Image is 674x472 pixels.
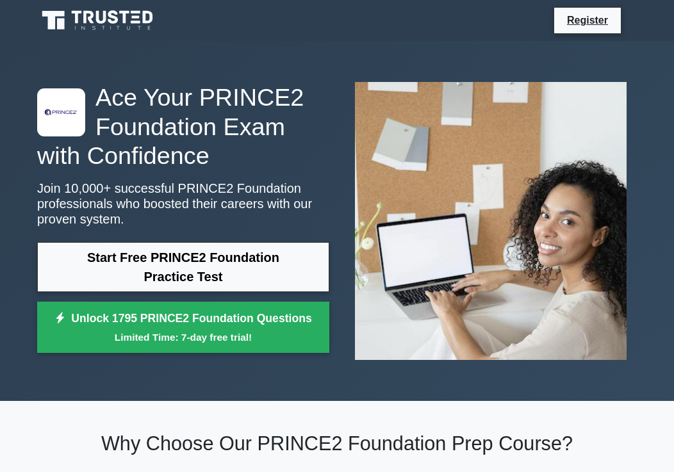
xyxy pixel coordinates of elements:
[37,181,329,227] p: Join 10,000+ successful PRINCE2 Foundation professionals who boosted their careers with our prove...
[53,330,313,345] small: Limited Time: 7-day free trial!
[559,12,616,28] a: Register
[37,432,637,455] h2: Why Choose Our PRINCE2 Foundation Prep Course?
[37,302,329,353] a: Unlock 1795 PRINCE2 Foundation QuestionsLimited Time: 7-day free trial!
[37,242,329,292] a: Start Free PRINCE2 Foundation Practice Test
[37,83,329,170] h1: Ace Your PRINCE2 Foundation Exam with Confidence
